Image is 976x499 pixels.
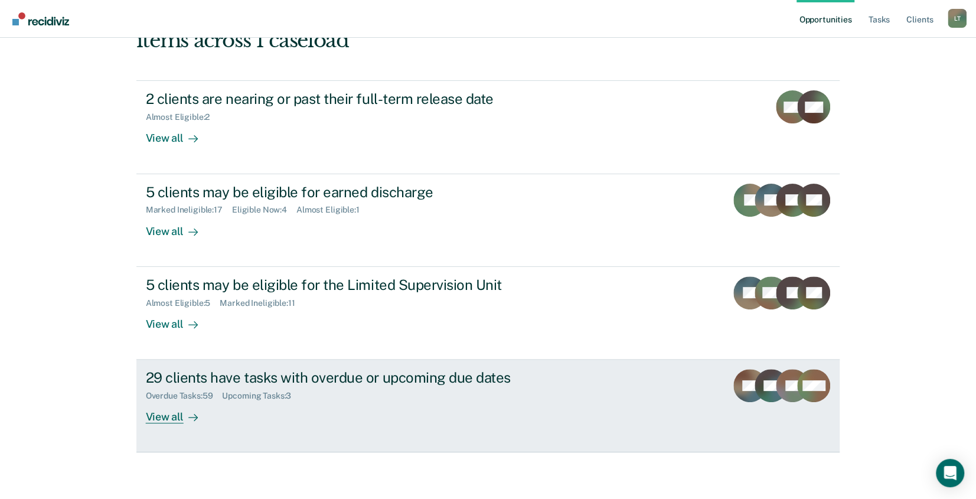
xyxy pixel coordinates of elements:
button: Profile dropdown button [948,9,967,28]
div: Open Intercom Messenger [936,459,964,487]
div: View all [146,215,212,238]
a: 5 clients may be eligible for earned dischargeMarked Ineligible:17Eligible Now:4Almost Eligible:1... [136,174,840,267]
div: View all [146,122,212,145]
div: Almost Eligible : 1 [296,205,369,215]
div: View all [146,401,212,424]
div: Overdue Tasks : 59 [146,391,223,401]
div: Marked Ineligible : 17 [146,205,232,215]
img: Recidiviz [12,12,69,25]
div: Marked Ineligible : 11 [220,298,304,308]
div: Upcoming Tasks : 3 [222,391,301,401]
div: Eligible Now : 4 [232,205,296,215]
div: 29 clients have tasks with overdue or upcoming due dates [146,369,560,386]
div: Hi, [PERSON_NAME]. We’ve found some outstanding items across 1 caseload [136,4,699,53]
a: 2 clients are nearing or past their full-term release dateAlmost Eligible:2View all [136,80,840,174]
div: Almost Eligible : 2 [146,112,220,122]
a: 29 clients have tasks with overdue or upcoming due datesOverdue Tasks:59Upcoming Tasks:3View all [136,360,840,452]
div: Almost Eligible : 5 [146,298,220,308]
div: L T [948,9,967,28]
div: 5 clients may be eligible for earned discharge [146,184,560,201]
div: 2 clients are nearing or past their full-term release date [146,90,560,107]
div: View all [146,308,212,331]
div: 5 clients may be eligible for the Limited Supervision Unit [146,276,560,293]
a: 5 clients may be eligible for the Limited Supervision UnitAlmost Eligible:5Marked Ineligible:11Vi... [136,267,840,360]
